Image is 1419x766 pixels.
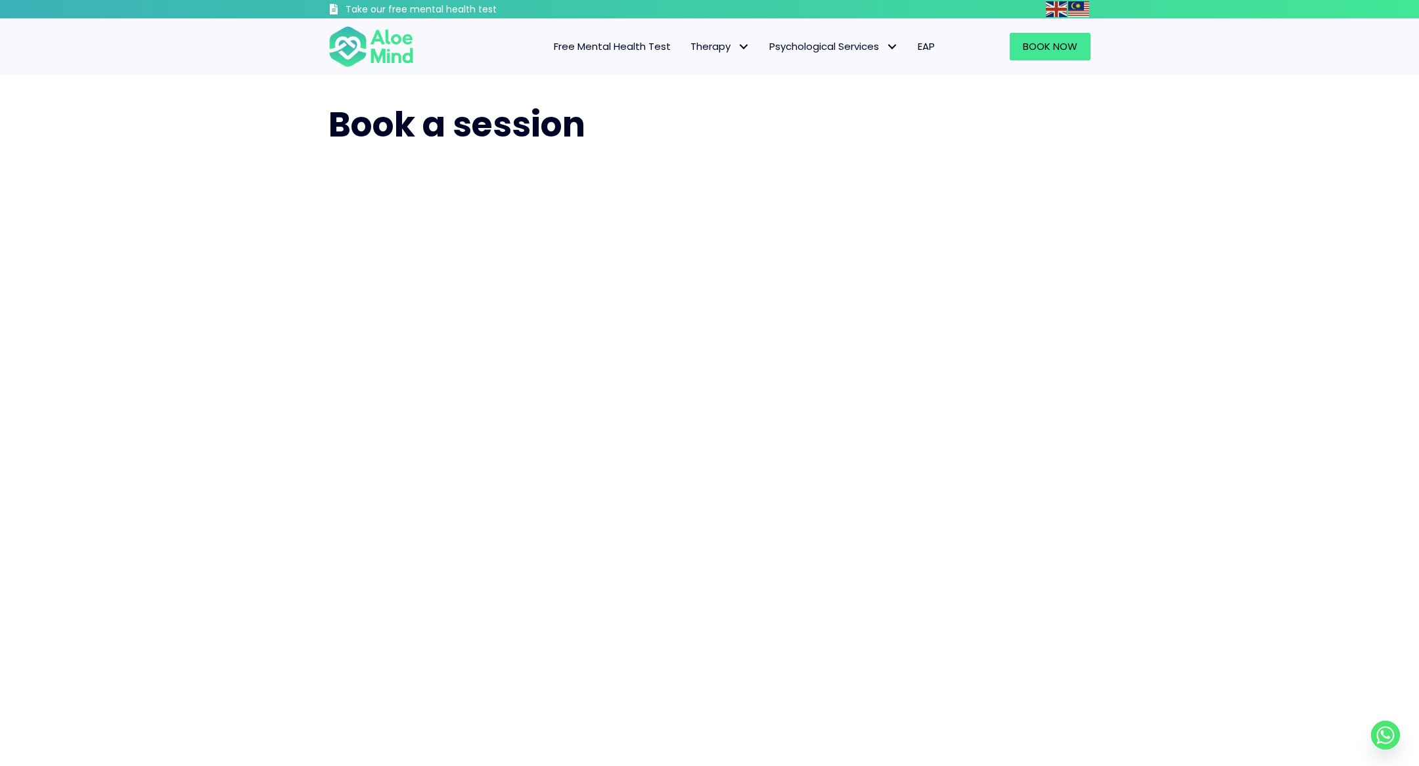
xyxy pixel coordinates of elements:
[918,39,935,53] span: EAP
[681,33,759,60] a: TherapyTherapy: submenu
[1010,33,1091,60] a: Book Now
[882,37,901,56] span: Psychological Services: submenu
[328,3,567,18] a: Take our free mental health test
[1046,1,1068,16] a: English
[544,33,681,60] a: Free Mental Health Test
[554,39,671,53] span: Free Mental Health Test
[759,33,908,60] a: Psychological ServicesPsychological Services: submenu
[769,39,898,53] span: Psychological Services
[1046,1,1067,17] img: en
[328,100,585,148] span: Book a session
[1068,1,1089,17] img: ms
[328,25,414,68] img: Aloe mind Logo
[1371,721,1400,750] a: Whatsapp
[734,37,753,56] span: Therapy: submenu
[431,33,945,60] nav: Menu
[346,3,567,16] h3: Take our free mental health test
[908,33,945,60] a: EAP
[1023,39,1077,53] span: Book Now
[1068,1,1091,16] a: Malay
[690,39,750,53] span: Therapy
